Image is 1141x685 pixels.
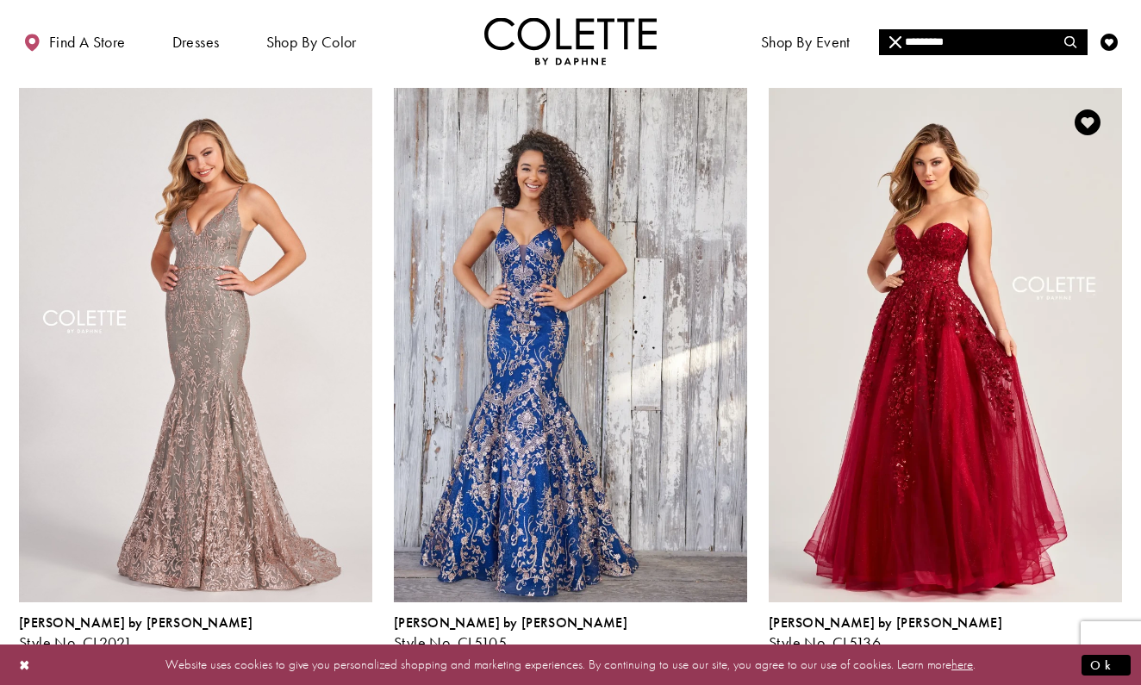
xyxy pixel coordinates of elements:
a: Add to Wishlist [1069,104,1106,140]
div: Colette by Daphne Style No. CL5105 [394,615,627,651]
p: Website uses cookies to give you personalized shopping and marketing experiences. By continuing t... [124,653,1017,676]
a: Visit Colette by Daphne Style No. CL2021 Page [19,88,372,601]
button: Submit Dialog [1082,654,1131,676]
span: [PERSON_NAME] by [PERSON_NAME] [394,613,627,632]
span: Shop By Event [757,17,855,65]
span: [PERSON_NAME] by [PERSON_NAME] [19,613,253,632]
span: Dresses [168,17,224,65]
div: Colette by Daphne Style No. CL5136 [769,615,1002,651]
span: Shop by color [262,17,361,65]
span: [PERSON_NAME] by [PERSON_NAME] [769,613,1002,632]
a: Meet the designer [893,17,1020,65]
a: Visit Colette by Daphne Style No. CL5136 Page [769,88,1122,601]
span: Style No. CL5105 [394,632,507,652]
a: Toggle search [1058,17,1084,65]
span: Shop by color [266,34,357,51]
span: Find a store [49,34,126,51]
input: Search [879,29,1087,55]
a: Visit Colette by Daphne Style No. CL5105 Page [394,88,747,601]
button: Submit Search [1053,29,1087,55]
span: Dresses [172,34,220,51]
div: Search form [879,29,1088,55]
span: Shop By Event [761,34,851,51]
button: Close Dialog [10,650,40,680]
span: Style No. CL5136 [769,632,881,652]
a: Find a store [19,17,129,65]
div: Colette by Daphne Style No. CL2021 [19,615,253,651]
a: here [951,656,973,673]
a: Visit Home Page [484,17,657,65]
img: Colette by Daphne [484,17,657,65]
button: Close Search [879,29,913,55]
a: Check Wishlist [1096,17,1122,65]
span: Style No. CL2021 [19,632,132,652]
